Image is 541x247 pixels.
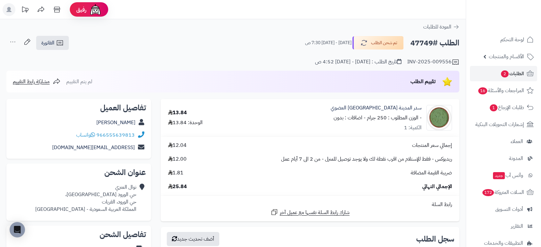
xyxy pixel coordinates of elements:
span: التقارير [511,222,523,231]
span: مشاركة رابط التقييم [13,78,50,85]
span: الطلبات [500,69,524,78]
a: لوحة التحكم [470,32,537,47]
div: رابط السلة [163,201,457,208]
span: السلات المتروكة [482,188,524,197]
h2: تفاصيل الشحن [12,231,146,238]
img: logo-2.png [497,17,535,31]
a: واتساب [76,131,95,139]
h3: سجل الطلب [416,235,454,243]
span: المدونة [509,154,523,163]
span: 1 [490,104,497,111]
h2: تفاصيل العميل [12,104,146,112]
span: شارك رابط السلة نفسها مع عميل آخر [280,209,350,216]
a: المدونة [470,151,537,166]
span: المراجعات والأسئلة [478,86,524,95]
a: العملاء [470,134,537,149]
span: 12.00 [168,155,187,163]
h2: عنوان الشحن [12,169,146,176]
div: 13.84 [168,109,187,116]
a: وآتس آبجديد [470,168,537,183]
a: تحديثات المنصة [17,3,33,18]
span: 16 [478,87,487,94]
a: المراجعات والأسئلة16 [470,83,537,98]
button: تم شحن الطلب [352,36,404,50]
small: - اضافات : بدون [334,114,366,122]
a: طلبات الإرجاع1 [470,100,537,115]
span: العودة للطلبات [423,23,451,31]
button: أضف تحديث جديد [167,232,219,246]
span: ريدبوكس - فقط للإستلام من اقرب نقطة لك ولا يوجد توصيل للمنزل - من 2 الى 7 أيام عمل [281,155,452,163]
small: - الوزن المطلوب : 250 جرام [367,114,422,122]
div: تاريخ الطلب : [DATE] - [DATE] 4:52 ص [315,58,401,66]
span: ضريبة القيمة المضافة [411,169,452,177]
div: الكمية: 1 [404,124,422,131]
a: سدر المدينة [GEOGRAPHIC_DATA] العضوي [331,104,422,112]
span: 172 [482,189,494,196]
span: 2 [501,70,509,77]
a: أدوات التسويق [470,202,537,217]
span: الإجمالي النهائي [422,183,452,190]
span: 1.81 [168,169,183,177]
a: السلات المتروكة172 [470,185,537,200]
img: 1690052262-Seder%20Leaves%20Powder%20Organic-90x90.jpg [427,105,452,131]
span: رفيق [76,6,86,13]
span: الأقسام والمنتجات [489,52,524,61]
span: 25.84 [168,183,187,190]
span: إجمالي سعر المنتجات [412,142,452,149]
a: العودة للطلبات [423,23,459,31]
div: نوال العنزي حي الورود [GEOGRAPHIC_DATA]، حي الورود، القريات المملكة العربية السعودية - [GEOGRAPHI... [35,184,136,213]
a: [EMAIL_ADDRESS][DOMAIN_NAME] [52,144,135,151]
a: 966555639813 [96,131,135,139]
span: إشعارات التحويلات البنكية [475,120,524,129]
div: الوحدة: 13.84 [168,119,203,126]
span: لوحة التحكم [500,35,524,44]
span: 12.04 [168,142,187,149]
h2: الطلب #47749 [410,36,459,50]
a: [PERSON_NAME] [96,119,135,126]
div: Open Intercom Messenger [10,222,25,237]
img: ai-face.png [89,3,102,16]
a: شارك رابط السلة نفسها مع عميل آخر [270,208,350,216]
span: العملاء [511,137,523,146]
a: الطلبات2 [470,66,537,81]
span: وآتس آب [492,171,523,180]
small: [DATE] - [DATE] 7:30 ص [305,40,351,46]
a: التقارير [470,219,537,234]
a: الفاتورة [36,36,69,50]
span: جديد [493,172,505,179]
span: لم يتم التقييم [66,78,92,85]
a: إشعارات التحويلات البنكية [470,117,537,132]
span: طلبات الإرجاع [489,103,524,112]
div: INV-2025-009556 [407,58,459,66]
span: الفاتورة [41,39,54,47]
span: أدوات التسويق [495,205,523,214]
a: مشاركة رابط التقييم [13,78,61,85]
span: تقييم الطلب [410,78,436,85]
